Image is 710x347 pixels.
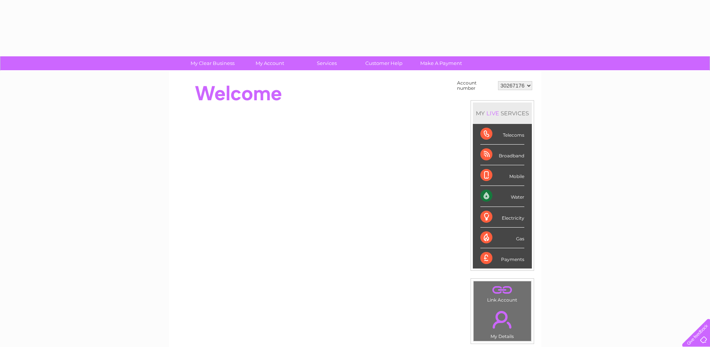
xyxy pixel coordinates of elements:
td: Link Account [473,281,531,305]
a: My Clear Business [182,56,244,70]
a: . [475,306,529,333]
div: MY SERVICES [473,103,532,124]
div: Payments [480,248,524,269]
div: Electricity [480,207,524,228]
a: My Account [239,56,301,70]
td: Account number [455,78,496,93]
a: . [475,283,529,296]
td: My Details [473,305,531,341]
a: Customer Help [353,56,415,70]
div: Mobile [480,165,524,186]
a: Make A Payment [410,56,472,70]
div: Broadband [480,145,524,165]
div: Telecoms [480,124,524,145]
div: LIVE [485,110,501,117]
div: Gas [480,228,524,248]
div: Water [480,186,524,207]
a: Services [296,56,358,70]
